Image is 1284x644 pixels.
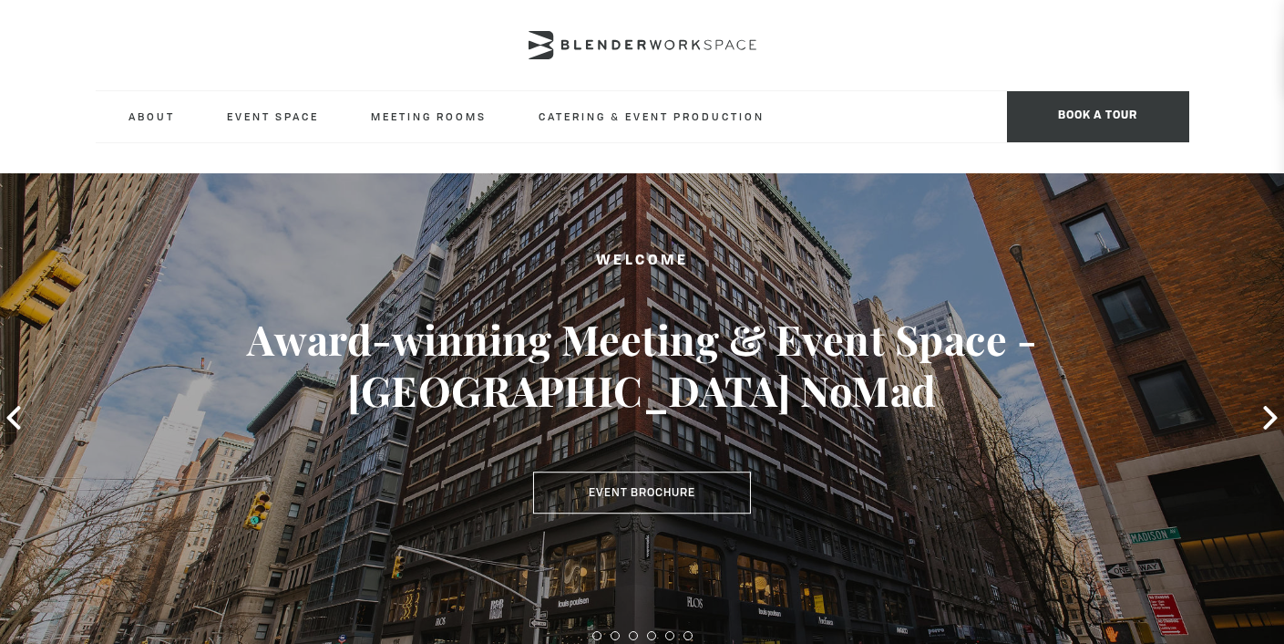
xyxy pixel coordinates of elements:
[64,314,1219,416] h3: Award-winning Meeting & Event Space - [GEOGRAPHIC_DATA] NoMad
[533,472,751,514] a: Event Brochure
[64,250,1219,273] h2: Welcome
[356,91,501,141] a: Meeting Rooms
[1007,91,1189,142] span: Book a tour
[524,91,779,141] a: Catering & Event Production
[212,91,334,141] a: Event Space
[114,91,190,141] a: About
